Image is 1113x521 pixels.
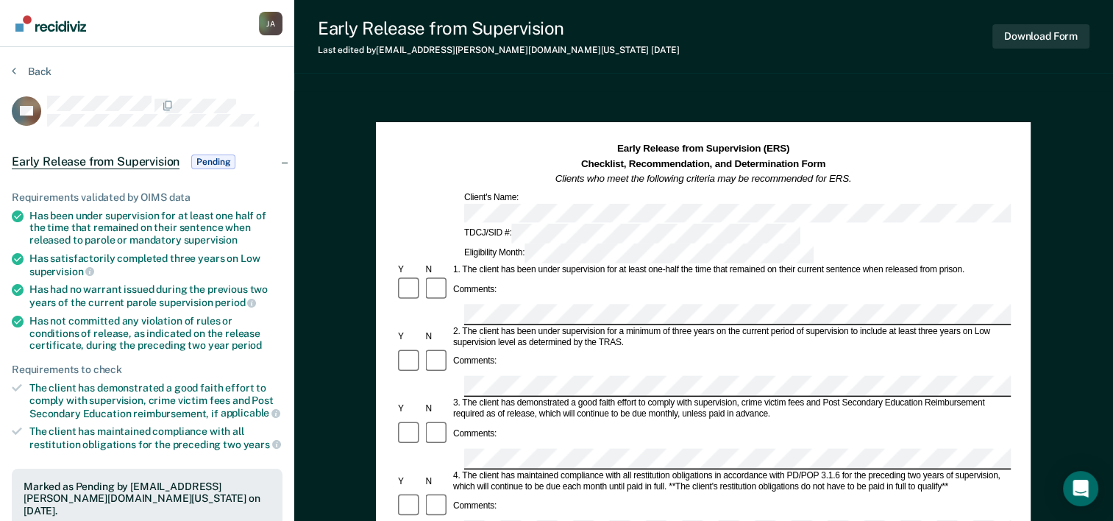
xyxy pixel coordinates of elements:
[451,501,499,512] div: Comments:
[451,428,499,439] div: Comments:
[29,425,282,450] div: The client has maintained compliance with all restitution obligations for the preceding two
[215,297,256,308] span: period
[992,24,1089,49] button: Download Form
[318,45,679,55] div: Last edited by [EMAIL_ADDRESS][PERSON_NAME][DOMAIN_NAME][US_STATE]
[29,210,282,247] div: Has been under supervision for at least one half of the time that remained on their sentence when...
[29,283,282,308] div: Has had no warrant issued during the previous two years of the current parole supervision
[243,439,281,450] span: years
[396,265,423,276] div: Y
[191,155,235,169] span: Pending
[555,173,852,184] em: Clients who meet the following criteria may be recommended for ERS.
[259,12,282,35] button: Profile dropdown button
[221,407,280,419] span: applicable
[15,15,86,32] img: Recidiviz
[29,266,94,277] span: supervision
[318,18,679,39] div: Early Release from Supervision
[29,382,282,419] div: The client has demonstrated a good faith effort to comply with supervision, crime victim fees and...
[396,476,423,487] div: Y
[451,265,1011,276] div: 1. The client has been under supervision for at least one-half the time that remained on their cu...
[451,356,499,367] div: Comments:
[232,339,262,351] span: period
[451,398,1011,420] div: 3. The client has demonstrated a good faith effort to comply with supervision, crime victim fees ...
[617,143,789,155] strong: Early Release from Supervision (ERS)
[396,403,423,414] div: Y
[12,191,282,204] div: Requirements validated by OIMS data
[12,65,51,78] button: Back
[462,224,803,244] div: TDCJ/SID #:
[451,470,1011,492] div: 4. The client has maintained compliance with all restitution obligations in accordance with PD/PO...
[451,284,499,295] div: Comments:
[259,12,282,35] div: J A
[12,364,282,376] div: Requirements to check
[424,331,451,342] div: N
[1063,471,1098,506] div: Open Intercom Messenger
[29,252,282,277] div: Has satisfactorily completed three years on Low
[462,244,816,263] div: Eligibility Month:
[424,476,451,487] div: N
[424,265,451,276] div: N
[29,315,282,352] div: Has not committed any violation of rules or conditions of release, as indicated on the release ce...
[651,45,679,55] span: [DATE]
[12,155,179,169] span: Early Release from Supervision
[396,331,423,342] div: Y
[24,481,271,517] div: Marked as Pending by [EMAIL_ADDRESS][PERSON_NAME][DOMAIN_NAME][US_STATE] on [DATE].
[451,326,1011,348] div: 2. The client has been under supervision for a minimum of three years on the current period of su...
[184,234,238,246] span: supervision
[424,403,451,414] div: N
[581,158,825,169] strong: Checklist, Recommendation, and Determination Form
